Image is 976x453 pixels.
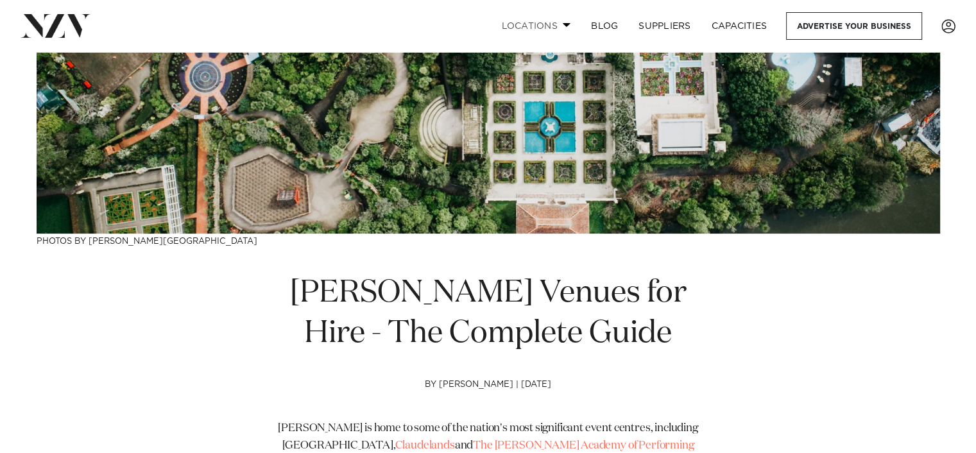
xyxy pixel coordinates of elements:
[581,12,628,40] a: BLOG
[21,14,90,37] img: nzv-logo.png
[269,273,708,354] h1: [PERSON_NAME] Venues for Hire - The Complete Guide
[701,12,778,40] a: Capacities
[491,12,581,40] a: Locations
[269,380,708,421] h4: by [PERSON_NAME] | [DATE]
[37,234,940,247] h3: Photos by [PERSON_NAME][GEOGRAPHIC_DATA]
[628,12,701,40] a: SUPPLIERS
[395,440,454,451] a: Claudelands
[786,12,922,40] a: Advertise your business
